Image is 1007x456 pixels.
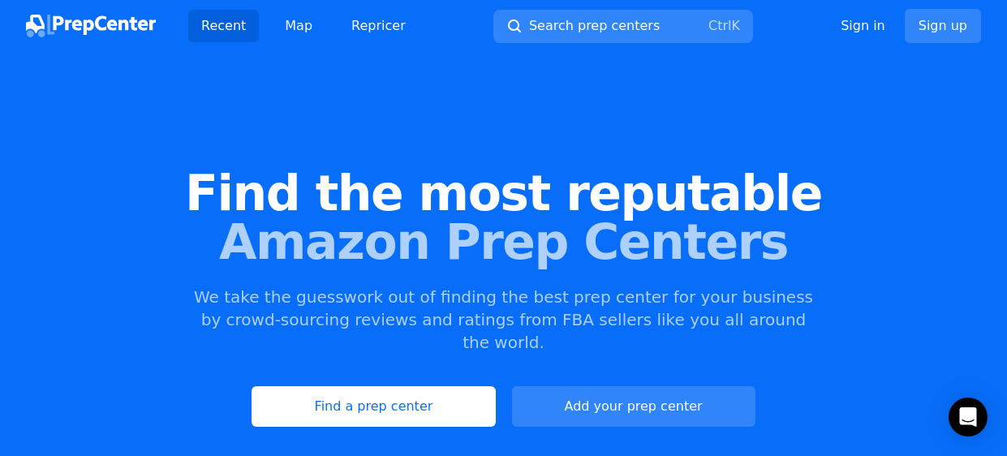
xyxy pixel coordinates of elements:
a: Add your prep center [512,386,755,427]
span: Search prep centers [529,16,660,36]
a: Sign up [905,9,981,43]
p: We take the guesswork out of finding the best prep center for your business by crowd-sourcing rev... [192,286,815,354]
kbd: Ctrl [708,18,731,33]
span: Find the most reputable [26,169,981,217]
a: Sign in [841,16,885,36]
a: Map [272,10,325,42]
span: Amazon Prep Centers [26,217,981,266]
a: Recent [188,10,259,42]
button: Search prep centersCtrlK [493,10,753,43]
a: Find a prep center [252,386,495,427]
kbd: K [731,18,740,33]
div: Open Intercom Messenger [949,398,988,437]
a: Repricer [338,10,419,42]
img: PrepCenter [26,15,156,37]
